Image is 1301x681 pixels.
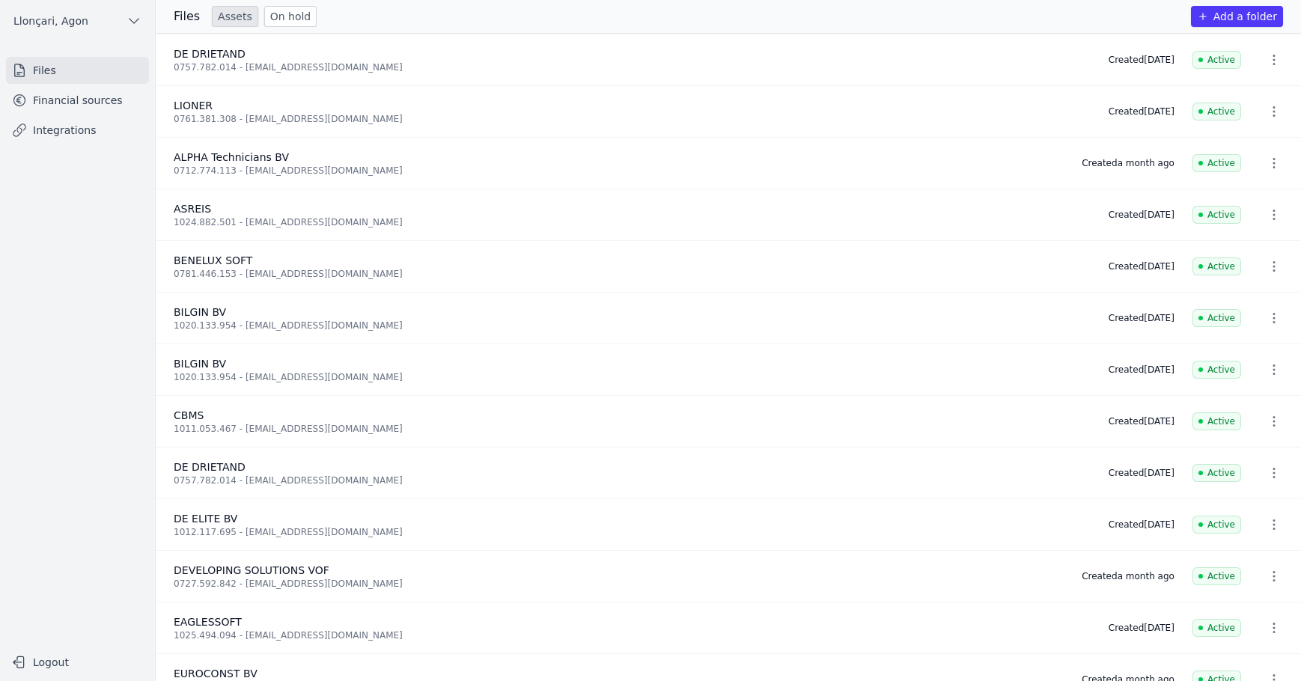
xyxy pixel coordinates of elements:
font: Created [1109,468,1145,478]
font: Files [174,9,200,23]
font: Active [1207,158,1235,168]
font: Llonçari, Agon [13,15,88,27]
font: Created [1109,210,1145,220]
font: Active [1207,416,1235,427]
font: Active [1207,313,1235,323]
font: 1024.882.501 - [EMAIL_ADDRESS][DOMAIN_NAME] [174,217,403,227]
font: [DATE] [1144,106,1174,117]
font: DE ELITE BV [174,513,237,525]
font: ALPHA Technicians BV [174,151,289,163]
font: Financial sources [33,94,123,106]
font: [DATE] [1144,55,1174,65]
font: EUROCONST BV [174,668,258,680]
font: [DATE] [1144,623,1174,633]
font: Created [1109,261,1145,272]
font: EAGLESSOFT [174,616,242,628]
font: DE DRIETAND [174,461,246,473]
font: Active [1207,106,1235,117]
font: Active [1207,364,1235,375]
font: 1011.053.467 - [EMAIL_ADDRESS][DOMAIN_NAME] [174,424,403,434]
font: Created [1082,158,1118,168]
font: Active [1207,210,1235,220]
font: DE DRIETAND [174,48,246,60]
font: 0761.381.308 - [EMAIL_ADDRESS][DOMAIN_NAME] [174,114,403,124]
font: Active [1207,519,1235,530]
font: a month ago [1118,158,1174,168]
button: Logout [6,650,149,674]
font: 1025.494.094 - [EMAIL_ADDRESS][DOMAIN_NAME] [174,630,403,641]
font: [DATE] [1144,416,1174,427]
font: a month ago [1118,571,1174,581]
a: On hold [264,6,317,27]
font: Created [1109,519,1145,530]
font: ASREIS [174,203,211,215]
font: Assets [218,10,252,22]
font: Active [1207,468,1235,478]
font: [DATE] [1144,313,1174,323]
button: Add a folder [1191,6,1283,27]
font: BILGIN BV [174,306,226,318]
font: 1020.133.954 - [EMAIL_ADDRESS][DOMAIN_NAME] [174,320,403,331]
font: [DATE] [1144,261,1174,272]
font: BENELUX SOFT [174,254,252,266]
a: Financial sources [6,87,149,114]
font: Created [1082,571,1118,581]
font: Active [1207,261,1235,272]
font: DEVELOPING SOLUTIONS VOF [174,564,329,576]
font: 1020.133.954 - [EMAIL_ADDRESS][DOMAIN_NAME] [174,372,403,382]
font: Add a folder [1213,10,1277,22]
a: Assets [212,6,258,27]
font: 0781.446.153 - [EMAIL_ADDRESS][DOMAIN_NAME] [174,269,403,279]
font: Active [1207,55,1235,65]
font: Active [1207,571,1235,581]
font: [DATE] [1144,364,1174,375]
font: Files [33,64,56,76]
a: Integrations [6,117,149,144]
font: 1012.117.695 - [EMAIL_ADDRESS][DOMAIN_NAME] [174,527,403,537]
font: Logout [33,656,69,668]
font: [DATE] [1144,210,1174,220]
font: Created [1109,364,1145,375]
font: 0757.782.014 - [EMAIL_ADDRESS][DOMAIN_NAME] [174,62,403,73]
font: 0712.774.113 - [EMAIL_ADDRESS][DOMAIN_NAME] [174,165,403,176]
font: [DATE] [1144,519,1174,530]
a: Files [6,57,149,84]
font: Created [1109,313,1145,323]
font: [DATE] [1144,468,1174,478]
button: Llonçari, Agon [6,9,149,33]
font: CBMS [174,409,204,421]
font: Created [1109,55,1145,65]
font: Created [1109,106,1145,117]
font: LIONER [174,100,213,112]
font: Created [1109,416,1145,427]
font: 0757.782.014 - [EMAIL_ADDRESS][DOMAIN_NAME] [174,475,403,486]
font: Created [1109,623,1145,633]
font: BILGIN BV [174,358,226,370]
font: Active [1207,623,1235,633]
font: On hold [270,10,311,22]
font: 0727.592.842 - [EMAIL_ADDRESS][DOMAIN_NAME] [174,578,403,589]
font: Integrations [33,124,96,136]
